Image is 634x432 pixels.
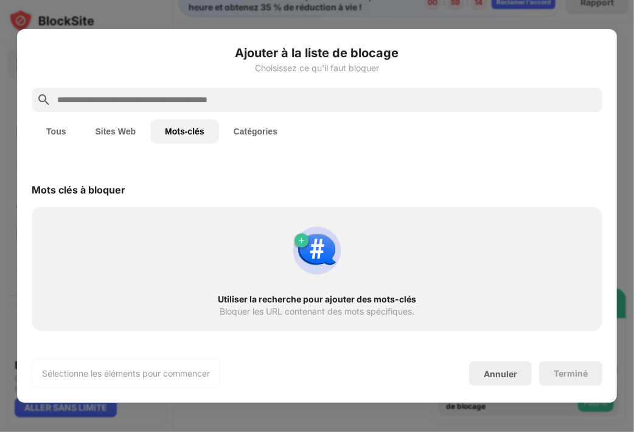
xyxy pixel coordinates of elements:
[150,119,219,144] button: Mots-clés
[219,119,292,144] button: Catégories
[554,368,588,378] font: Terminé
[255,63,379,73] font: Choisissez ce qu'il faut bloquer
[42,368,210,378] font: Sélectionne les éléments pour commencer
[235,46,399,60] font: Ajouter à la liste de blocage
[96,127,136,136] font: Sites Web
[32,184,125,196] font: Mots clés à bloquer
[46,127,66,136] font: Tous
[484,369,517,379] font: Annuler
[288,221,346,280] img: block-by-keyword.svg
[218,294,416,304] font: Utiliser la recherche pour ajouter des mots-clés
[81,119,151,144] button: Sites Web
[32,119,80,144] button: Tous
[220,306,414,316] font: Bloquer les URL contenant des mots spécifiques.
[37,92,51,107] img: search.svg
[234,127,277,136] font: Catégories
[165,127,204,136] font: Mots-clés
